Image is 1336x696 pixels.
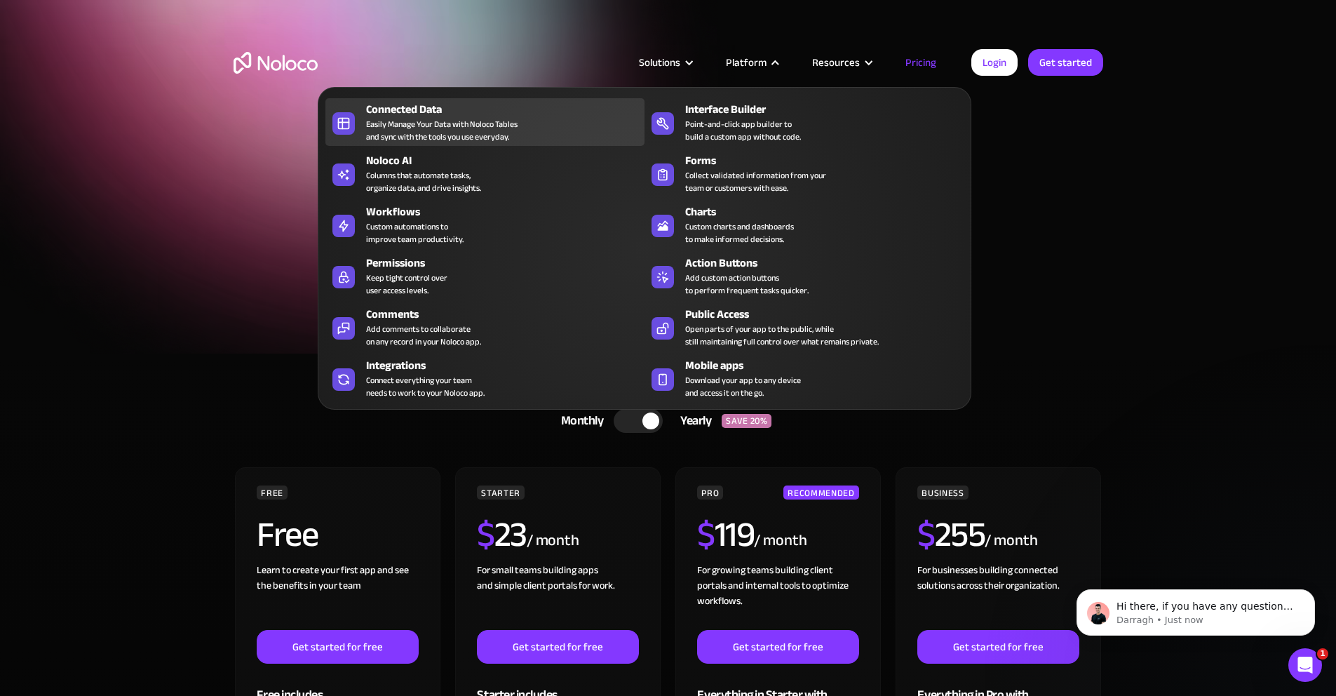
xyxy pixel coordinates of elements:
a: Get started for free [257,630,418,664]
a: Get started [1028,49,1103,76]
iframe: Intercom notifications message [1055,560,1336,658]
div: For growing teams building client portals and internal tools to optimize workflows. [697,563,858,630]
a: ChartsCustom charts and dashboardsto make informed decisions. [645,201,964,248]
span: 1 [1317,648,1328,660]
a: home [234,52,318,74]
div: Open parts of your app to the public, while still maintaining full control over what remains priv... [685,323,879,348]
div: Connect everything your team needs to work to your Noloco app. [366,374,485,399]
a: Action ButtonsAdd custom action buttonsto perform frequent tasks quicker. [645,252,964,300]
div: FREE [257,486,288,500]
div: Learn to create your first app and see the benefits in your team ‍ [257,563,418,630]
div: Collect validated information from your team or customers with ease. [685,169,826,194]
h2: Start for free. Upgrade to support your business at any stage. [234,217,1103,239]
div: Action Buttons [685,255,970,272]
div: CHOOSE YOUR PLAN [234,368,1103,403]
div: Interface Builder [685,101,970,118]
div: Comments [366,306,651,323]
a: Login [971,49,1018,76]
a: Get started for free [917,630,1079,664]
a: Public AccessOpen parts of your app to the public, whilestill maintaining full control over what ... [645,303,964,351]
div: BUSINESS [917,486,968,500]
div: Custom charts and dashboards to make informed decisions. [685,220,794,246]
a: Noloco AIColumns that automate tasks,organize data, and drive insights. [325,149,645,197]
div: Mobile apps [685,357,970,374]
h2: 255 [917,517,985,552]
a: Interface BuilderPoint-and-click app builder tobuild a custom app without code. [645,98,964,146]
a: FormsCollect validated information from yourteam or customers with ease. [645,149,964,197]
a: CommentsAdd comments to collaborateon any record in your Noloco app. [325,303,645,351]
div: Monthly [544,410,614,431]
div: Forms [685,152,970,169]
a: Connected DataEasily Manage Your Data with Noloco Tablesand sync with the tools you use everyday. [325,98,645,146]
div: Keep tight control over user access levels. [366,272,447,297]
div: STARTER [477,486,524,500]
a: Get started for free [477,630,638,664]
div: / month [754,530,807,552]
div: Noloco AI [366,152,651,169]
h2: 119 [697,517,754,552]
h2: 23 [477,517,527,552]
div: Workflows [366,203,651,220]
nav: Platform [318,67,971,410]
a: WorkflowsCustom automations toimprove team productivity. [325,201,645,248]
a: Pricing [888,53,954,72]
div: / month [985,530,1037,552]
div: Connected Data [366,101,651,118]
div: Columns that automate tasks, organize data, and drive insights. [366,169,481,194]
div: Public Access [685,306,970,323]
h1: Flexible Pricing Designed for Business [234,119,1103,203]
a: IntegrationsConnect everything your teamneeds to work to your Noloco app. [325,354,645,402]
div: RECOMMENDED [783,486,858,500]
span: $ [697,502,715,568]
div: Resources [795,53,888,72]
span: $ [917,502,935,568]
div: Platform [726,53,767,72]
h2: Free [257,517,318,552]
div: Add custom action buttons to perform frequent tasks quicker. [685,272,809,297]
a: PermissionsKeep tight control overuser access levels. [325,252,645,300]
span: $ [477,502,494,568]
div: Resources [812,53,860,72]
div: Add comments to collaborate on any record in your Noloco app. [366,323,481,348]
div: Solutions [639,53,680,72]
div: SAVE 20% [722,414,771,428]
div: Point-and-click app builder to build a custom app without code. [685,118,801,143]
div: Platform [708,53,795,72]
div: / month [527,530,579,552]
div: Yearly [663,410,722,431]
div: PRO [697,486,723,500]
a: Get started for free [697,630,858,664]
iframe: Intercom live chat [1288,648,1322,682]
div: For small teams building apps and simple client portals for work. ‍ [477,563,638,630]
div: Custom automations to improve team productivity. [366,220,464,246]
div: Solutions [621,53,708,72]
span: Download your app to any device and access it on the go. [685,374,801,399]
div: Integrations [366,357,651,374]
a: Mobile appsDownload your app to any deviceand access it on the go. [645,354,964,402]
div: Permissions [366,255,651,272]
div: Charts [685,203,970,220]
div: Easily Manage Your Data with Noloco Tables and sync with the tools you use everyday. [366,118,518,143]
div: For businesses building connected solutions across their organization. ‍ [917,563,1079,630]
